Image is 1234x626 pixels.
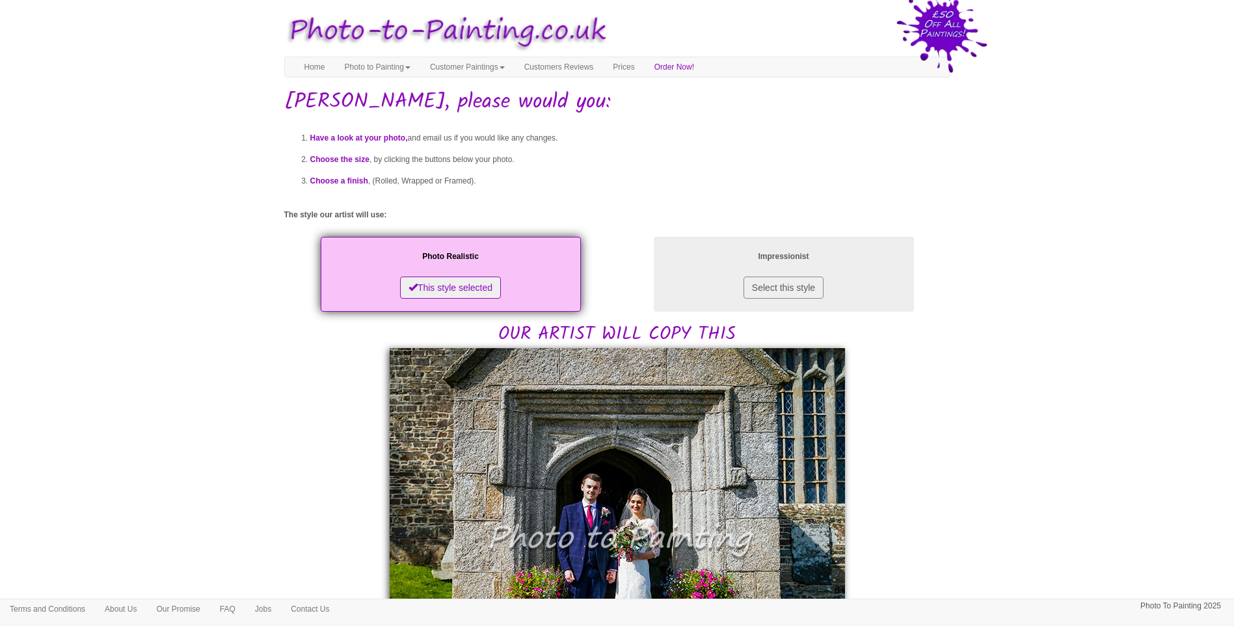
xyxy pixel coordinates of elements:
a: Jobs [245,599,281,619]
a: Order Now! [645,57,704,77]
a: Customers Reviews [515,57,604,77]
p: Photo Realistic [334,250,568,264]
li: and email us if you would like any changes. [310,128,950,149]
h1: [PERSON_NAME], please would you: [284,90,950,113]
a: About Us [95,599,146,619]
a: Our Promise [146,599,209,619]
li: , by clicking the buttons below your photo. [310,149,950,170]
p: Photo To Painting 2025 [1140,599,1221,613]
h2: OUR ARTIST WILL COPY THIS [284,234,950,345]
li: , (Rolled, Wrapped or Framed). [310,170,950,192]
a: Prices [603,57,644,77]
img: Photo to Painting [278,7,611,57]
label: The style our artist will use: [284,210,387,221]
span: Have a look at your photo, [310,133,408,143]
a: Contact Us [281,599,339,619]
a: Customer Paintings [420,57,515,77]
a: FAQ [210,599,245,619]
button: Select this style [744,277,824,299]
a: Home [295,57,335,77]
span: Choose the size [310,155,369,164]
p: Impressionist [667,250,901,264]
button: This style selected [400,277,501,299]
span: Choose a finish [310,176,368,185]
a: Photo to Painting [335,57,420,77]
